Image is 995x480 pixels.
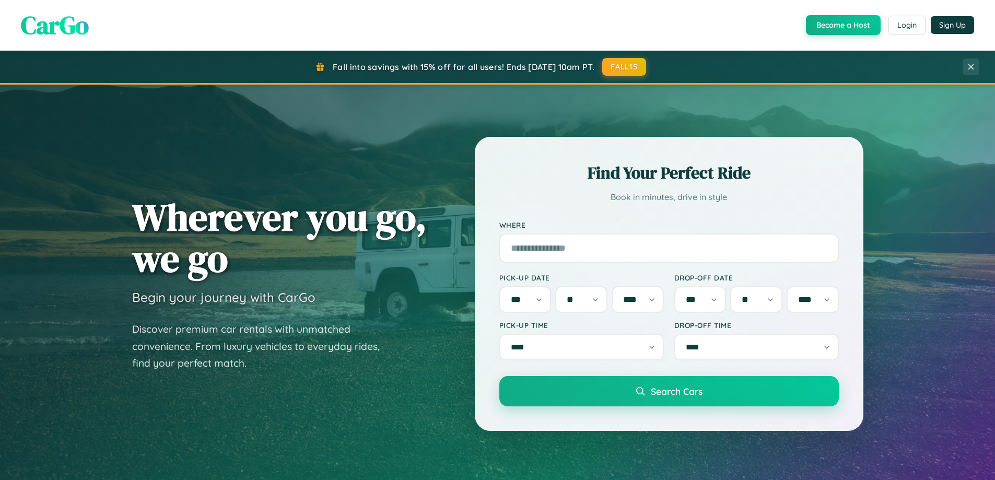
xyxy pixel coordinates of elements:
button: Become a Host [806,15,881,35]
button: Sign Up [931,16,974,34]
span: Fall into savings with 15% off for all users! Ends [DATE] 10am PT. [333,62,594,72]
label: Pick-up Time [499,321,664,330]
label: Drop-off Date [674,273,839,282]
h3: Begin your journey with CarGo [132,289,315,305]
span: CarGo [21,8,89,42]
label: Pick-up Date [499,273,664,282]
span: Search Cars [651,385,703,397]
button: Login [888,16,926,34]
label: Where [499,220,839,229]
button: Search Cars [499,376,839,406]
h2: Find Your Perfect Ride [499,161,839,184]
label: Drop-off Time [674,321,839,330]
p: Discover premium car rentals with unmatched convenience. From luxury vehicles to everyday rides, ... [132,321,393,372]
button: FALL15 [602,58,646,76]
p: Book in minutes, drive in style [499,190,839,205]
h1: Wherever you go, we go [132,196,427,279]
